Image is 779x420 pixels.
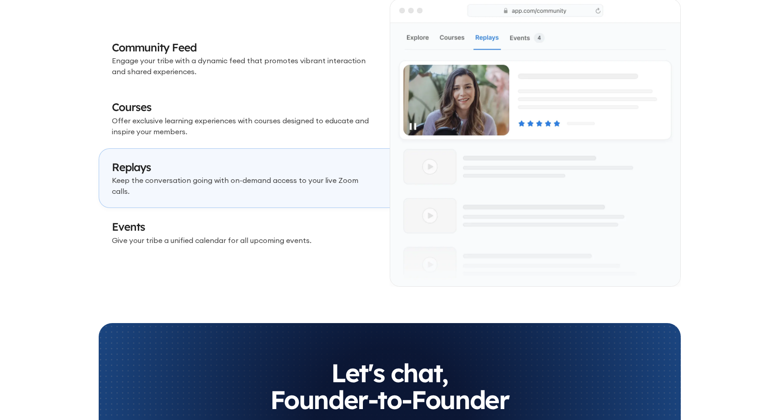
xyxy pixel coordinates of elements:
[112,100,377,115] h3: Courses
[117,359,663,413] h2: Let's chat, Founder-to-Founder
[112,175,377,197] p: Keep the conversation going with on-demand access to your live Zoom calls.
[112,40,377,56] h3: Community Feed
[112,115,377,137] p: Offer exclusive learning experiences with courses designed to educate and inspire your members.
[112,160,377,175] h3: Replays
[112,55,377,77] p: Engage your tribe with a dynamic feed that promotes vibrant interaction and shared experiences.
[112,235,377,246] p: Give your tribe a unified calendar for all upcoming events.
[112,219,377,235] h3: Events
